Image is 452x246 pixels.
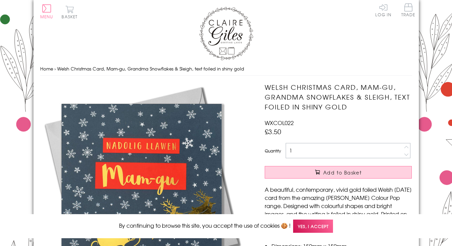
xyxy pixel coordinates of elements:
span: WXCOL022 [265,119,294,127]
a: Log In [375,3,391,17]
span: £3.50 [265,127,281,136]
h1: Welsh Christmas Card, Mam-gu, Grandma Snowflakes & Sleigh, text foiled in shiny gold [265,82,412,111]
button: Menu [40,4,53,19]
a: Trade [401,3,415,18]
img: Claire Giles Greetings Cards [199,7,253,60]
nav: breadcrumbs [40,62,412,76]
span: Welsh Christmas Card, Mam-gu, Grandma Snowflakes & Sleigh, text foiled in shiny gold [57,65,244,72]
a: Home [40,65,53,72]
span: Yes, I accept [293,220,333,233]
label: Quantity [265,148,281,154]
span: Trade [401,3,415,17]
span: › [54,65,56,72]
p: A beautiful, contemporary, vivid gold foiled Welsh [DATE] card from the amazing [PERSON_NAME] Col... [265,185,412,234]
button: Basket [61,5,79,19]
button: Add to Basket [265,166,412,179]
span: Add to Basket [323,169,362,176]
span: Menu [40,14,53,20]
